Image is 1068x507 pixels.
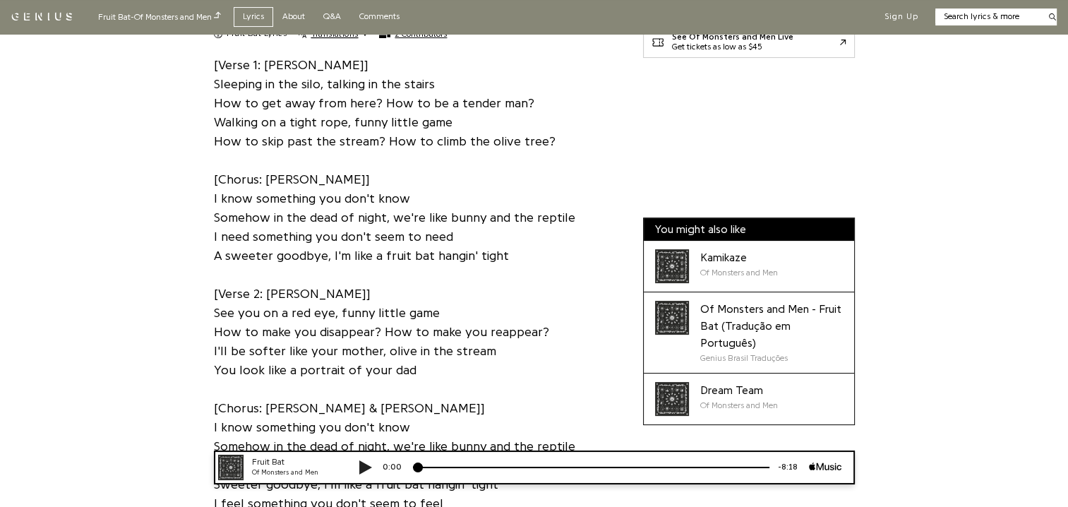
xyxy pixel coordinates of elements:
[700,266,778,279] div: Of Monsters and Men
[672,32,793,42] div: See Of Monsters and Men Live
[672,42,793,52] div: Get tickets as low as $45
[700,352,843,364] div: Genius Brasil Traduções
[49,17,134,28] div: Of Monsters and Men
[314,7,350,26] a: Q&A
[234,7,273,26] a: Lyrics
[644,374,854,424] a: Cover art for Dream Team by Of Monsters and MenDream TeamOf Monsters and Men
[700,382,778,399] div: Dream Team
[700,249,778,266] div: Kamikaze
[16,4,41,30] img: 72x72bb.jpg
[935,11,1040,23] input: Search lyrics & more
[98,10,221,23] div: Fruit Bat - Of Monsters and Men
[567,11,606,23] div: -8:18
[644,292,854,374] a: Cover art for Of Monsters and Men - Fruit Bat (Tradução em Português) by Genius Brasil TraduçõesO...
[350,7,409,26] a: Comments
[49,6,134,18] div: Fruit Bat
[643,26,855,58] a: See Of Monsters and Men LiveGet tickets as low as $45
[655,382,689,416] div: Cover art for Dream Team by Of Monsters and Men
[655,301,689,335] div: Cover art for Of Monsters and Men - Fruit Bat (Tradução em Português) by Genius Brasil Traduções
[700,399,778,412] div: Of Monsters and Men
[273,7,314,26] a: About
[644,218,854,241] div: You might also like
[700,301,843,352] div: Of Monsters and Men - Fruit Bat (Tradução em Português)
[655,249,689,283] div: Cover art for Kamikaze by Of Monsters and Men
[884,11,918,23] button: Sign Up
[644,241,854,292] a: Cover art for Kamikaze by Of Monsters and MenKamikazeOf Monsters and Men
